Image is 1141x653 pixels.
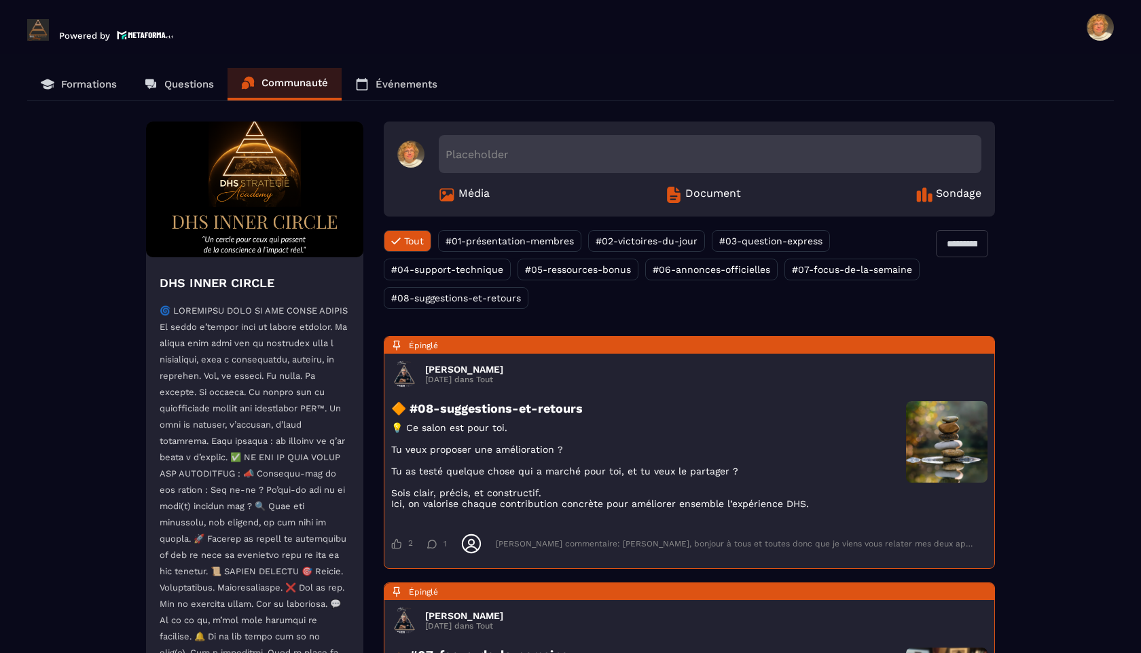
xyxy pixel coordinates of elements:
[391,264,503,275] span: #04-support-technique
[446,236,574,246] span: #01-présentation-membres
[496,539,974,548] div: [PERSON_NAME] commentaire: [PERSON_NAME], bonjour à tous et toutes donc que je viens vous relater...
[425,610,503,621] h3: [PERSON_NAME]
[408,538,413,549] span: 2
[685,187,741,203] span: Document
[228,68,342,100] a: Communauté
[439,135,981,173] div: Placeholder
[27,19,49,41] img: logo-branding
[146,122,363,257] img: Community background
[596,236,698,246] span: #02-victoires-du-jour
[425,621,503,631] p: [DATE] dans Tout
[160,274,350,293] h4: DHS INNER CIRCLE
[59,31,110,41] p: Powered by
[261,77,328,89] p: Communauté
[425,375,503,384] p: [DATE] dans Tout
[404,236,424,246] span: Tout
[719,236,822,246] span: #03-question-express
[391,422,899,509] p: 💡 Ce salon est pour toi. Tu veux proposer une amélioration ? Tu as testé quelque chose qui a marc...
[936,187,981,203] span: Sondage
[443,539,447,548] span: 1
[906,401,988,483] img: user photo
[342,68,451,100] a: Événements
[525,264,631,275] span: #05-ressources-bonus
[409,587,438,597] span: Épinglé
[653,264,770,275] span: #06-annonces-officielles
[61,78,117,90] p: Formations
[130,68,228,100] a: Questions
[391,293,521,303] span: #08-suggestions-et-retours
[376,78,437,90] p: Événements
[117,29,174,41] img: logo
[391,401,899,415] h3: 🔶 #08-suggestions-et-retours
[27,68,130,100] a: Formations
[792,264,912,275] span: #07-focus-de-la-semaine
[458,187,490,203] span: Média
[409,341,438,350] span: Épinglé
[425,364,503,375] h3: [PERSON_NAME]
[164,78,214,90] p: Questions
